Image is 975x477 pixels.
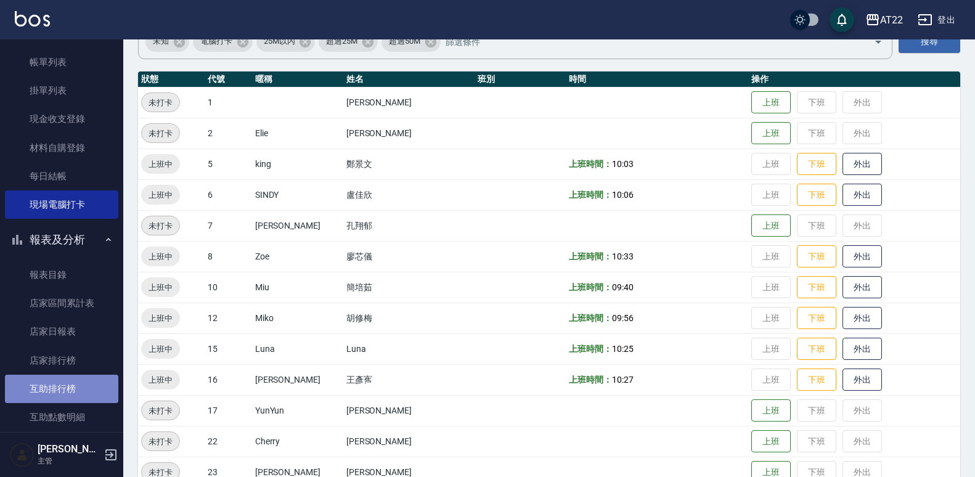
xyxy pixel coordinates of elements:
[343,333,475,364] td: Luna
[5,162,118,190] a: 每日結帳
[256,35,303,47] span: 25M以內
[205,303,252,333] td: 12
[142,404,179,417] span: 未打卡
[569,375,612,385] b: 上班時間：
[842,307,882,330] button: 外出
[566,71,748,88] th: 時間
[751,399,791,422] button: 上班
[751,430,791,453] button: 上班
[252,118,343,149] td: Elie
[5,317,118,346] a: 店家日報表
[751,91,791,114] button: 上班
[38,455,100,467] p: 主管
[5,403,118,431] a: 互助點數明細
[193,35,240,47] span: 電腦打卡
[205,272,252,303] td: 10
[205,71,252,88] th: 代號
[797,338,836,361] button: 下班
[797,245,836,268] button: 下班
[252,179,343,210] td: SINDY
[10,442,35,467] img: Person
[830,7,854,32] button: save
[797,184,836,206] button: 下班
[142,435,179,448] span: 未打卡
[5,76,118,105] a: 掛單列表
[5,261,118,289] a: 報表目錄
[5,105,118,133] a: 現金收支登錄
[343,179,475,210] td: 盧佳欣
[193,32,253,52] div: 電腦打卡
[880,12,903,28] div: AT22
[569,313,612,323] b: 上班時間：
[842,184,882,206] button: 外出
[252,149,343,179] td: king
[252,333,343,364] td: Luna
[142,96,179,109] span: 未打卡
[443,31,852,52] input: 篩選條件
[252,364,343,395] td: [PERSON_NAME]
[797,307,836,330] button: 下班
[205,364,252,395] td: 16
[252,241,343,272] td: Zoe
[569,251,612,261] b: 上班時間：
[205,395,252,426] td: 17
[569,159,612,169] b: 上班時間：
[38,443,100,455] h5: [PERSON_NAME]
[5,346,118,375] a: 店家排行榜
[5,289,118,317] a: 店家區間累計表
[343,303,475,333] td: 胡修梅
[205,426,252,457] td: 22
[860,7,908,33] button: AT22
[205,210,252,241] td: 7
[142,127,179,140] span: 未打卡
[343,87,475,118] td: [PERSON_NAME]
[252,272,343,303] td: Miu
[343,71,475,88] th: 姓名
[612,313,634,323] span: 09:56
[343,118,475,149] td: [PERSON_NAME]
[913,9,960,31] button: 登出
[252,395,343,426] td: YunYun
[5,431,118,460] a: 全店業績分析表
[842,245,882,268] button: 外出
[343,241,475,272] td: 廖芯儀
[252,210,343,241] td: [PERSON_NAME]
[612,190,634,200] span: 10:06
[751,214,791,237] button: 上班
[15,11,50,26] img: Logo
[381,32,441,52] div: 超過50M
[5,190,118,219] a: 現場電腦打卡
[899,30,960,53] button: 搜尋
[343,210,475,241] td: 孔翔郁
[612,375,634,385] span: 10:27
[256,32,316,52] div: 25M以內
[205,333,252,364] td: 15
[343,426,475,457] td: [PERSON_NAME]
[319,32,378,52] div: 超過25M
[141,189,180,202] span: 上班中
[252,303,343,333] td: Miko
[842,276,882,299] button: 外出
[141,343,180,356] span: 上班中
[343,395,475,426] td: [PERSON_NAME]
[797,369,836,391] button: 下班
[205,118,252,149] td: 2
[5,224,118,256] button: 報表及分析
[343,364,475,395] td: 王彥寯
[252,426,343,457] td: Cherry
[205,149,252,179] td: 5
[5,375,118,403] a: 互助排行榜
[205,179,252,210] td: 6
[141,373,180,386] span: 上班中
[612,159,634,169] span: 10:03
[138,71,205,88] th: 狀態
[569,282,612,292] b: 上班時間：
[145,32,189,52] div: 未知
[797,153,836,176] button: 下班
[842,369,882,391] button: 外出
[797,276,836,299] button: 下班
[252,71,343,88] th: 暱稱
[569,344,612,354] b: 上班時間：
[842,153,882,176] button: 外出
[141,312,180,325] span: 上班中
